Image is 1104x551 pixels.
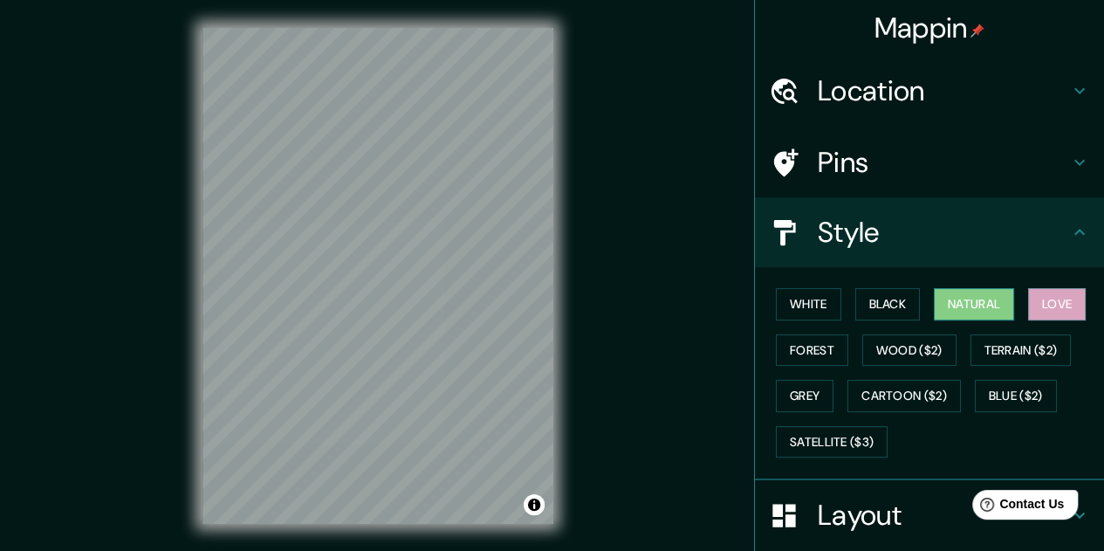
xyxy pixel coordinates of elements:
[776,426,888,458] button: Satellite ($3)
[1028,288,1086,320] button: Love
[755,197,1104,267] div: Style
[818,145,1069,180] h4: Pins
[855,288,921,320] button: Black
[862,334,957,367] button: Wood ($2)
[524,494,545,515] button: Toggle attribution
[818,498,1069,533] h4: Layout
[776,288,841,320] button: White
[975,380,1057,412] button: Blue ($2)
[776,334,848,367] button: Forest
[755,56,1104,126] div: Location
[874,10,985,45] h4: Mappin
[818,73,1069,108] h4: Location
[970,334,1072,367] button: Terrain ($2)
[949,483,1085,532] iframe: Help widget launcher
[202,28,553,524] canvas: Map
[776,380,833,412] button: Grey
[818,215,1069,250] h4: Style
[755,127,1104,197] div: Pins
[970,24,984,38] img: pin-icon.png
[755,480,1104,550] div: Layout
[847,380,961,412] button: Cartoon ($2)
[934,288,1014,320] button: Natural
